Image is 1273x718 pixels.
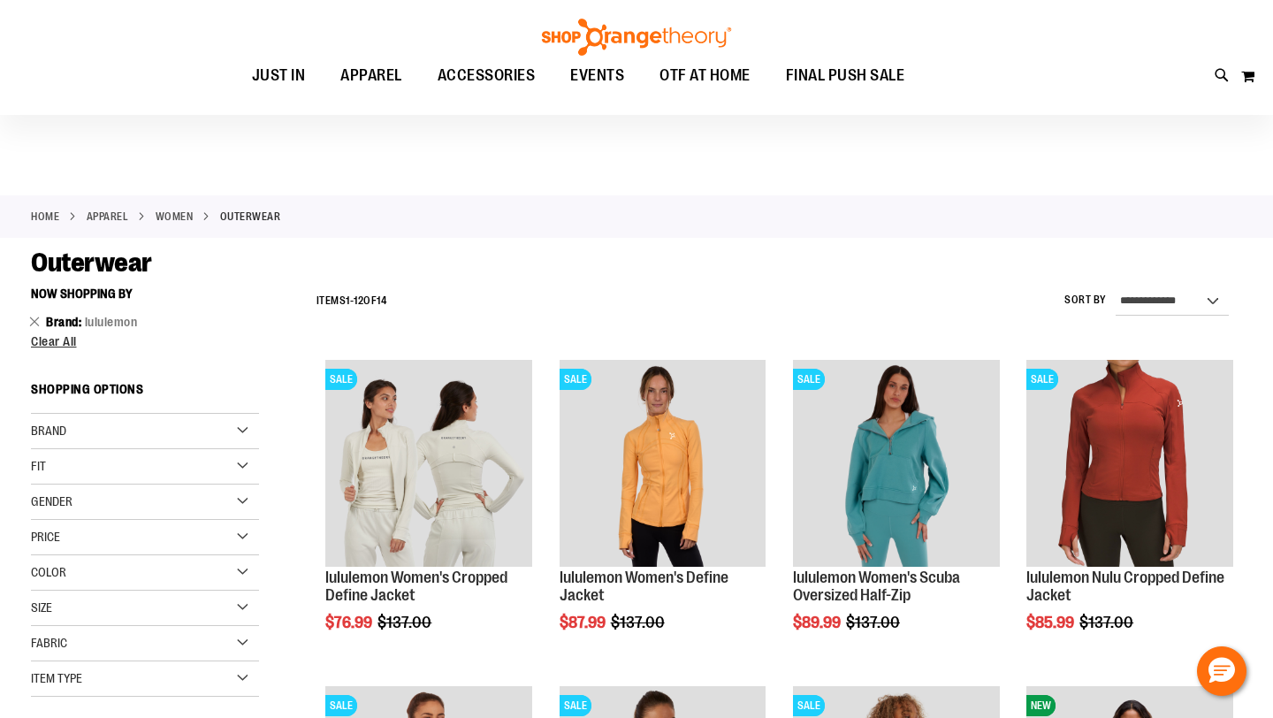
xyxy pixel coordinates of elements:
span: SALE [560,695,591,716]
a: Product image for lululemon Define JacketSALESALE [560,360,766,569]
span: SALE [325,369,357,390]
h2: Items - of [316,287,387,315]
a: lululemon Women's Cropped Define Jacket [325,569,507,604]
a: WOMEN [156,209,194,225]
div: product [784,351,1009,676]
span: Gender [31,494,72,508]
img: Shop Orangetheory [539,19,734,56]
img: Product image for lululemon Define Jacket Cropped [325,360,532,567]
span: SALE [793,369,825,390]
span: SALE [560,369,591,390]
a: Home [31,209,59,225]
span: $87.99 [560,614,608,631]
span: Outerwear [31,248,152,278]
a: EVENTS [553,56,642,96]
span: NEW [1026,695,1056,716]
span: $137.00 [846,614,903,631]
span: Brand [46,315,85,329]
span: OTF AT HOME [659,56,751,95]
a: JUST IN [234,56,324,96]
a: Product image for lululemon Womens Scuba Oversized Half ZipSALESALE [793,360,1000,569]
a: OTF AT HOME [642,56,768,96]
img: Product image for lululemon Define Jacket [560,360,766,567]
div: product [1018,351,1242,676]
span: FINAL PUSH SALE [786,56,905,95]
a: lululemon Women's Define Jacket [560,569,728,604]
span: SALE [1026,369,1058,390]
span: Color [31,565,66,579]
span: lululemon [85,315,138,329]
a: FINAL PUSH SALE [768,56,923,96]
a: ACCESSORIES [420,56,553,96]
span: Fabric [31,636,67,650]
span: Price [31,530,60,544]
a: Clear All [31,335,259,348]
button: Hello, have a question? Let’s chat. [1197,646,1246,696]
span: Brand [31,424,66,438]
strong: Outerwear [220,209,281,225]
span: EVENTS [570,56,624,95]
span: Clear All [31,334,77,348]
span: Size [31,600,52,615]
button: Now Shopping by [31,279,141,309]
div: product [551,351,775,676]
a: APPAREL [323,56,420,95]
img: Product image for lululemon Womens Scuba Oversized Half Zip [793,360,1000,567]
a: Product image for lululemon Define Jacket CroppedSALESALE [325,360,532,569]
span: $85.99 [1026,614,1077,631]
img: Product image for lululemon Nulu Cropped Define Jacket [1026,360,1233,567]
span: $137.00 [377,614,434,631]
a: APPAREL [87,209,129,225]
label: Sort By [1064,293,1107,308]
span: $137.00 [611,614,667,631]
span: Item Type [31,671,82,685]
a: Product image for lululemon Nulu Cropped Define JacketSALESALE [1026,360,1233,569]
span: SALE [325,695,357,716]
span: APPAREL [340,56,402,95]
span: $137.00 [1079,614,1136,631]
span: 14 [377,294,386,307]
span: 1 [346,294,350,307]
a: lululemon Women's Scuba Oversized Half-Zip [793,569,960,604]
a: lululemon Nulu Cropped Define Jacket [1026,569,1224,604]
span: Fit [31,459,46,473]
span: $89.99 [793,614,843,631]
span: SALE [793,695,825,716]
span: $76.99 [325,614,375,631]
span: ACCESSORIES [438,56,536,95]
span: 12 [354,294,363,307]
strong: Shopping Options [31,374,259,414]
div: product [316,351,541,676]
span: JUST IN [252,56,306,95]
